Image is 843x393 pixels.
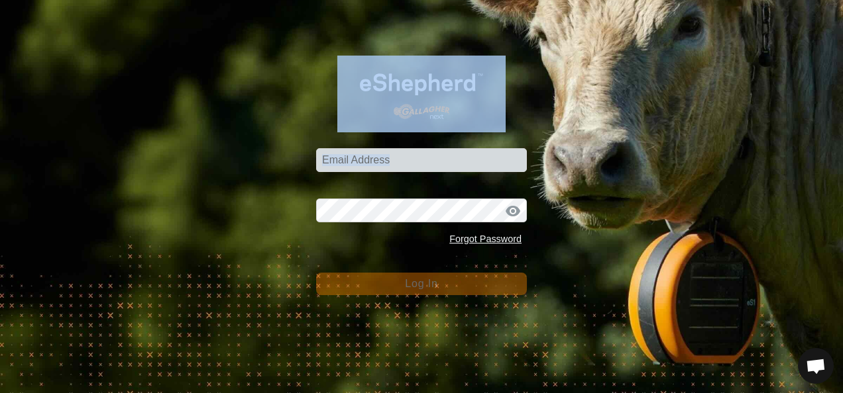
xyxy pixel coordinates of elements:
div: Open chat [798,348,834,384]
span: Log In [405,278,437,289]
button: Log In [316,273,527,295]
input: Email Address [316,148,527,172]
img: E-shepherd Logo [337,56,506,127]
a: Forgot Password [449,234,522,244]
